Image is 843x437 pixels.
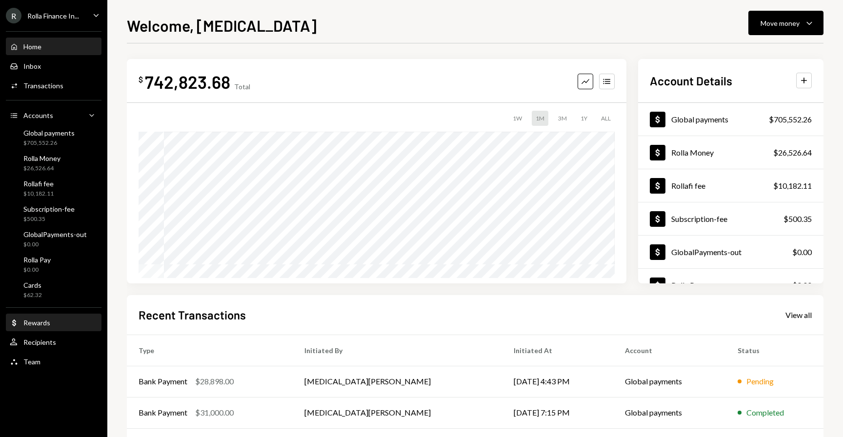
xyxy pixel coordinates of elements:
[671,280,702,290] div: Rolla Pay
[23,81,63,90] div: Transactions
[6,278,101,301] a: Cards$62.32
[27,12,79,20] div: Rolla Finance In...
[23,281,42,289] div: Cards
[6,8,21,23] div: R
[139,407,187,418] div: Bank Payment
[139,307,246,323] h2: Recent Transactions
[6,253,101,276] a: Rolla Pay$0.00
[638,202,823,235] a: Subscription-fee$500.35
[638,136,823,169] a: Rolla Money$26,526.64
[671,181,705,190] div: Rollafi fee
[597,111,615,126] div: ALL
[509,111,526,126] div: 1W
[638,103,823,136] a: Global payments$705,552.26
[23,62,41,70] div: Inbox
[6,57,101,75] a: Inbox
[127,335,293,366] th: Type
[23,358,40,366] div: Team
[23,256,51,264] div: Rolla Pay
[23,266,51,274] div: $0.00
[761,18,800,28] div: Move money
[23,154,60,162] div: Rolla Money
[769,114,812,125] div: $705,552.26
[293,335,502,366] th: Initiated By
[773,147,812,159] div: $26,526.64
[746,407,784,418] div: Completed
[785,309,812,320] a: View all
[195,407,234,418] div: $31,000.00
[773,180,812,192] div: $10,182.11
[6,177,101,200] a: Rollafi fee$10,182.11
[6,77,101,94] a: Transactions
[6,353,101,370] a: Team
[748,11,823,35] button: Move money
[6,202,101,225] a: Subscription-fee$500.35
[613,335,726,366] th: Account
[502,335,613,366] th: Initiated At
[6,333,101,351] a: Recipients
[638,269,823,301] a: Rolla Pay$0.00
[23,111,53,119] div: Accounts
[502,397,613,428] td: [DATE] 7:15 PM
[671,247,742,257] div: GlobalPayments-out
[746,376,774,387] div: Pending
[671,148,714,157] div: Rolla Money
[234,82,250,91] div: Total
[23,240,87,249] div: $0.00
[195,376,234,387] div: $28,898.00
[785,310,812,320] div: View all
[532,111,548,126] div: 1M
[23,164,60,173] div: $26,526.64
[6,38,101,55] a: Home
[23,318,50,327] div: Rewards
[139,75,143,84] div: $
[23,230,87,238] div: GlobalPayments-out
[638,236,823,268] a: GlobalPayments-out$0.00
[671,115,728,124] div: Global payments
[139,376,187,387] div: Bank Payment
[613,397,726,428] td: Global payments
[554,111,571,126] div: 3M
[792,246,812,258] div: $0.00
[783,213,812,225] div: $500.35
[6,227,101,251] a: GlobalPayments-out$0.00
[650,73,732,89] h2: Account Details
[23,205,75,213] div: Subscription-fee
[145,71,230,93] div: 742,823.68
[23,179,54,188] div: Rollafi fee
[23,129,75,137] div: Global payments
[502,366,613,397] td: [DATE] 4:43 PM
[6,106,101,124] a: Accounts
[23,139,75,147] div: $705,552.26
[6,126,101,149] a: Global payments$705,552.26
[23,42,41,51] div: Home
[6,151,101,175] a: Rolla Money$26,526.64
[293,397,502,428] td: [MEDICAL_DATA][PERSON_NAME]
[671,214,727,223] div: Subscription-fee
[6,314,101,331] a: Rewards
[726,335,823,366] th: Status
[127,16,317,35] h1: Welcome, [MEDICAL_DATA]
[792,279,812,291] div: $0.00
[638,169,823,202] a: Rollafi fee$10,182.11
[23,338,56,346] div: Recipients
[293,366,502,397] td: [MEDICAL_DATA][PERSON_NAME]
[23,215,75,223] div: $500.35
[613,366,726,397] td: Global payments
[23,291,42,299] div: $62.32
[577,111,591,126] div: 1Y
[23,190,54,198] div: $10,182.11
